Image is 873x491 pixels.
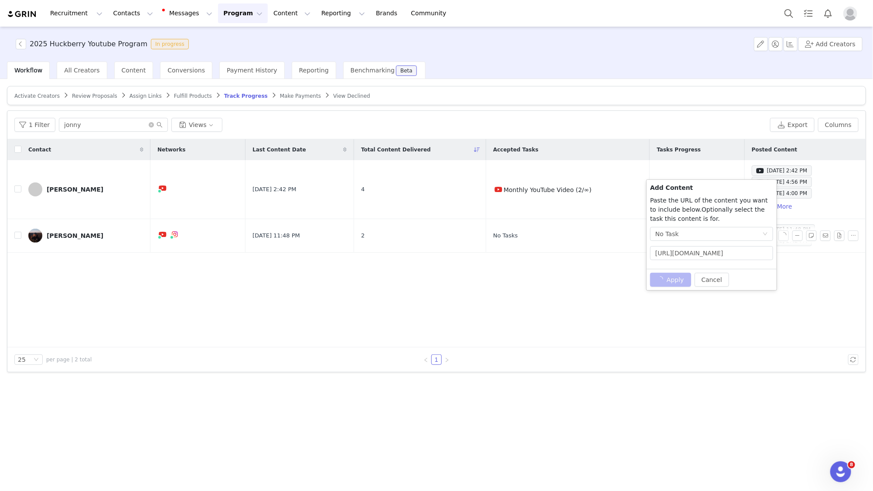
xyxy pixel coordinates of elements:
button: Columns [818,118,859,132]
div: 25 [18,355,26,364]
div: [PERSON_NAME] [47,232,103,239]
h3: 2025 Huckberry Youtube Program [30,39,147,49]
span: Workflow [14,67,42,74]
span: Payment History [227,67,277,74]
button: Notifications [818,3,838,23]
button: Add Creators [798,37,863,51]
i: icon: close-circle [149,122,154,127]
i: icon: right [444,357,450,363]
span: 8 [848,461,855,468]
span: Send Email [820,230,834,241]
i: icon: down [34,357,39,363]
span: per page | 2 total [46,356,92,364]
a: Tasks [799,3,818,23]
span: Posted Content [752,146,798,154]
i: icon: search [157,122,163,128]
span: Reporting [299,67,329,74]
span: All Creators [64,67,99,74]
span: Accepted Tasks [493,146,539,154]
button: Profile [838,7,866,21]
button: Messages [159,3,218,23]
span: Activate Creators [14,93,60,99]
button: Recruitment [45,3,108,23]
li: Previous Page [421,354,431,365]
span: [DATE] 2:42 PM [252,185,296,194]
span: Conversions [167,67,205,74]
button: Search [779,3,798,23]
li: 1 [431,354,442,365]
span: Track Progress [224,93,268,99]
li: Next Page [442,354,452,365]
span: 4 [361,185,365,194]
button: Cancel [695,273,729,287]
span: Contact [28,146,51,154]
div: [DATE] 2:42 PM [756,165,808,176]
p: Add Content [650,183,773,192]
button: Views [171,118,222,132]
img: grin logo [7,10,38,18]
img: instagram.svg [171,231,178,238]
span: [object Object] [16,39,192,49]
a: Community [406,3,456,23]
span: Total Content Delivered [361,146,431,154]
i: icon: down [763,231,768,237]
span: Benchmarking [351,67,395,74]
span: Last Content Date [252,146,306,154]
span: Monthly YouTube Video (2/∞) [504,186,592,193]
span: [DATE] 11:48 PM [252,231,300,240]
div: No Tasks [493,231,642,240]
input: Search... [59,118,168,132]
button: 1 Filter [14,118,55,132]
span: Content [122,67,146,74]
div: [DATE] 4:56 PM [756,177,808,187]
div: No Task [655,227,679,240]
div: Beta [400,68,413,73]
a: 1 [432,355,441,364]
img: placeholder-profile.jpg [843,7,857,21]
span: Assign Links [130,93,162,99]
span: Optionally select the task this content is for. [650,206,765,222]
a: [PERSON_NAME] [28,229,143,243]
i: icon: left [423,357,429,363]
div: [DATE] 2:42 PM [756,236,808,246]
button: Content [268,3,316,23]
span: Tasks Progress [657,146,701,154]
button: Export [770,118,815,132]
a: [PERSON_NAME] [28,182,143,196]
input: URL [650,246,773,260]
span: Make Payments [280,93,321,99]
a: Brands [371,3,405,23]
span: In progress [151,39,189,49]
button: Contacts [108,3,158,23]
span: 2 [361,231,365,240]
button: Reporting [316,3,370,23]
span: Networks [157,146,185,154]
span: Review Proposals [72,93,117,99]
div: [DATE] 11:48 PM [756,224,811,235]
img: 05ab522d-a4e6-482a-9872-6a4cc39ba15b.jpg [28,229,42,243]
span: View Declined [333,93,370,99]
span: Fulfill Products [174,93,212,99]
div: [PERSON_NAME] [47,186,103,193]
button: Program [218,3,268,23]
iframe: Intercom live chat [830,461,851,482]
span: Paste the URL of the content you want to include below. [650,197,768,213]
